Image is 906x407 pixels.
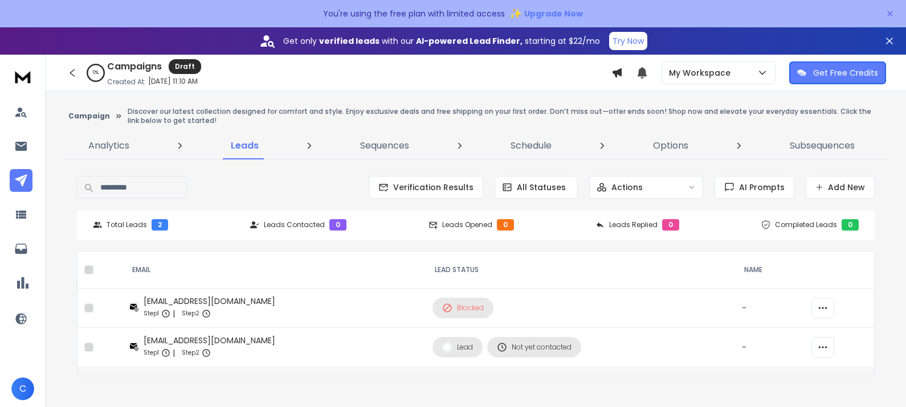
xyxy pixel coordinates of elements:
[662,219,679,231] div: 0
[329,219,346,231] div: 0
[353,132,416,159] a: Sequences
[128,107,884,125] p: Discover our latest collection designed for comfort and style. Enjoy exclusive deals and free shi...
[68,112,110,121] button: Campaign
[735,289,805,328] td: -
[144,308,159,319] p: Step 1
[524,8,583,19] span: Upgrade Now
[123,252,426,289] th: EMAIL
[416,35,523,47] strong: AI-powered Lead Finder,
[609,220,658,229] p: Leads Replied
[107,60,162,73] h1: Campaigns
[426,252,734,289] th: LEAD STATUS
[360,139,409,153] p: Sequences
[152,219,168,231] div: 2
[715,176,794,199] button: AI Prompts
[144,295,275,307] div: [EMAIL_ADDRESS][DOMAIN_NAME]
[789,61,886,84] button: Get Free Credits
[442,342,473,352] div: Lead
[653,139,688,153] p: Options
[389,182,474,193] span: Verification Results
[783,132,862,159] a: Subsequences
[497,219,514,231] div: 0
[169,59,201,74] div: Draft
[842,219,859,231] div: 0
[442,303,484,313] div: Blocked
[504,132,558,159] a: Schedule
[735,252,805,289] th: NAME
[646,132,695,159] a: Options
[669,67,735,79] p: My Workspace
[182,308,199,319] p: Step 2
[144,335,275,346] div: [EMAIL_ADDRESS][DOMAIN_NAME]
[224,132,266,159] a: Leads
[173,308,175,319] p: |
[319,35,379,47] strong: verified leads
[148,77,198,86] p: [DATE] 11:10 AM
[144,347,159,359] p: Step 1
[517,182,566,193] p: All Statuses
[813,67,878,79] p: Get Free Credits
[509,2,583,25] button: ✨Upgrade Now
[497,342,572,352] div: Not yet contacted
[369,176,483,199] button: Verification Results
[509,6,522,22] span: ✨
[734,182,785,193] span: AI Prompts
[511,139,552,153] p: Schedule
[735,328,805,367] td: -
[107,220,147,229] p: Total Leads
[182,347,199,359] p: Step 2
[609,32,647,50] button: Try Now
[775,220,837,229] p: Completed Leads
[790,139,855,153] p: Subsequences
[264,220,325,229] p: Leads Contacted
[611,182,643,193] p: Actions
[283,35,600,47] p: Get only with our starting at $22/mo
[173,347,175,359] p: |
[11,66,34,87] img: logo
[81,132,136,159] a: Analytics
[107,77,146,87] p: Created At:
[231,139,259,153] p: Leads
[11,377,34,400] button: C
[442,220,492,229] p: Leads Opened
[613,35,644,47] p: Try Now
[323,8,505,19] p: You're using the free plan with limited access
[93,69,99,76] p: 0 %
[88,139,129,153] p: Analytics
[806,176,875,199] button: Add New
